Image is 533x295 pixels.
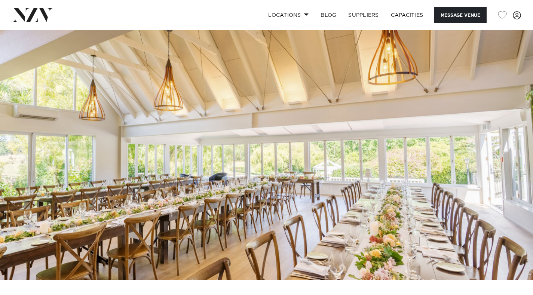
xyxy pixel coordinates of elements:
a: SUPPLIERS [342,7,385,23]
a: BLOG [315,7,342,23]
a: Locations [262,7,315,23]
img: nzv-logo.png [12,8,53,22]
button: Message Venue [434,7,487,23]
a: Capacities [385,7,429,23]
